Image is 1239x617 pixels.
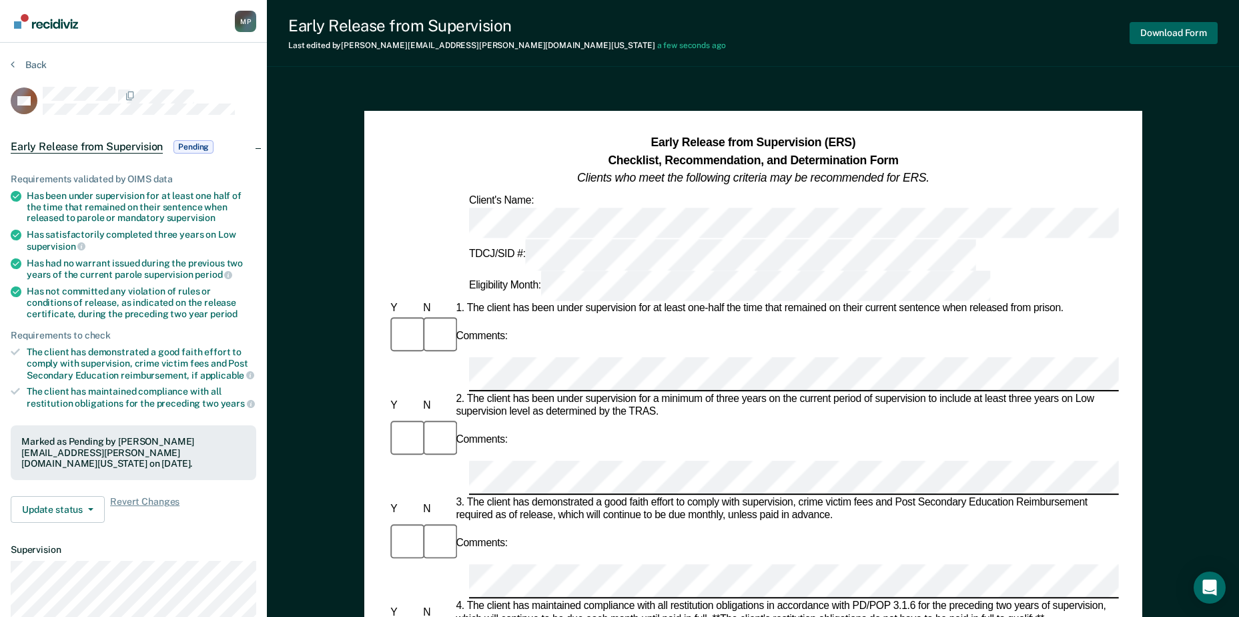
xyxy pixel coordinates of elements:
[27,190,256,224] div: Has been under supervision for at least one half of the time that remained on their sentence when...
[657,41,726,50] span: a few seconds ago
[27,258,256,280] div: Has had no warrant issued during the previous two years of the current parole supervision
[27,229,256,252] div: Has satisfactorily completed three years on Low
[453,302,1118,316] div: 1. The client has been under supervision for at least one-half the time that remained on their cu...
[388,399,420,413] div: Y
[453,330,510,343] div: Comments:
[11,496,105,523] button: Update status
[466,240,978,270] div: TDCJ/SID #:
[453,537,510,550] div: Comments:
[167,212,216,223] span: supervision
[651,136,855,149] strong: Early Release from Supervision (ERS)
[11,330,256,341] div: Requirements to check
[14,14,78,29] img: Recidiviz
[110,496,179,523] span: Revert Changes
[1130,22,1218,44] button: Download Form
[200,370,254,381] span: applicable
[420,399,453,413] div: N
[27,286,256,319] div: Has not committed any violation of rules or conditions of release, as indicated on the release ce...
[27,386,256,409] div: The client has maintained compliance with all restitution obligations for the preceding two
[608,154,898,167] strong: Checklist, Recommendation, and Determination Form
[577,171,929,184] em: Clients who meet the following criteria may be recommended for ERS.
[27,241,85,252] span: supervision
[235,11,256,32] button: Profile dropdown button
[195,269,232,280] span: period
[420,503,453,516] div: N
[21,436,246,469] div: Marked as Pending by [PERSON_NAME][EMAIL_ADDRESS][PERSON_NAME][DOMAIN_NAME][US_STATE] on [DATE].
[11,59,47,71] button: Back
[288,41,726,50] div: Last edited by [PERSON_NAME][EMAIL_ADDRESS][PERSON_NAME][DOMAIN_NAME][US_STATE]
[453,433,510,447] div: Comments:
[453,496,1118,522] div: 3. The client has demonstrated a good faith effort to comply with supervision, crime victim fees ...
[173,140,214,154] span: Pending
[420,302,453,316] div: N
[11,174,256,185] div: Requirements validated by OIMS data
[11,140,163,154] span: Early Release from Supervision
[221,398,255,409] span: years
[453,393,1118,419] div: 2. The client has been under supervision for a minimum of three years on the current period of su...
[466,270,993,301] div: Eligibility Month:
[388,302,420,316] div: Y
[27,347,256,381] div: The client has demonstrated a good faith effort to comply with supervision, crime victim fees and...
[1194,572,1226,604] div: Open Intercom Messenger
[388,503,420,516] div: Y
[210,308,238,319] span: period
[11,544,256,556] dt: Supervision
[288,16,726,35] div: Early Release from Supervision
[235,11,256,32] div: M P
